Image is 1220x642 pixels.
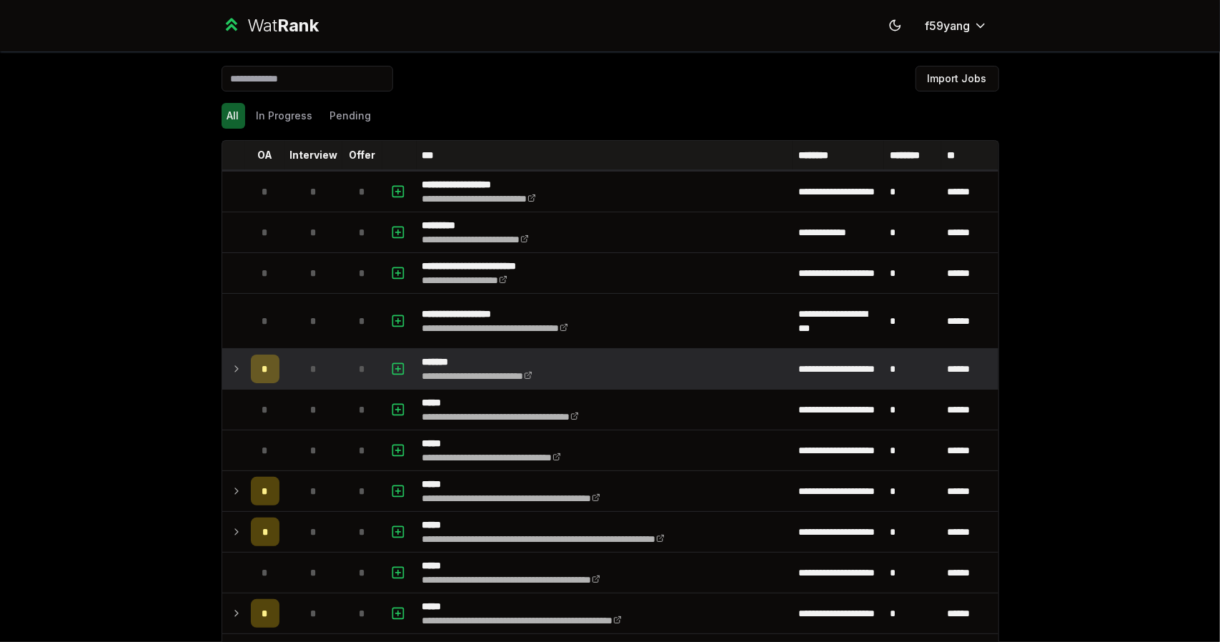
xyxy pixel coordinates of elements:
[247,14,319,37] div: Wat
[277,15,319,36] span: Rank
[222,103,245,129] button: All
[251,103,319,129] button: In Progress
[222,14,319,37] a: WatRank
[916,66,999,92] button: Import Jobs
[257,148,272,162] p: OA
[914,13,999,39] button: f59yang
[289,148,337,162] p: Interview
[349,148,375,162] p: Offer
[926,17,971,34] span: f59yang
[324,103,377,129] button: Pending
